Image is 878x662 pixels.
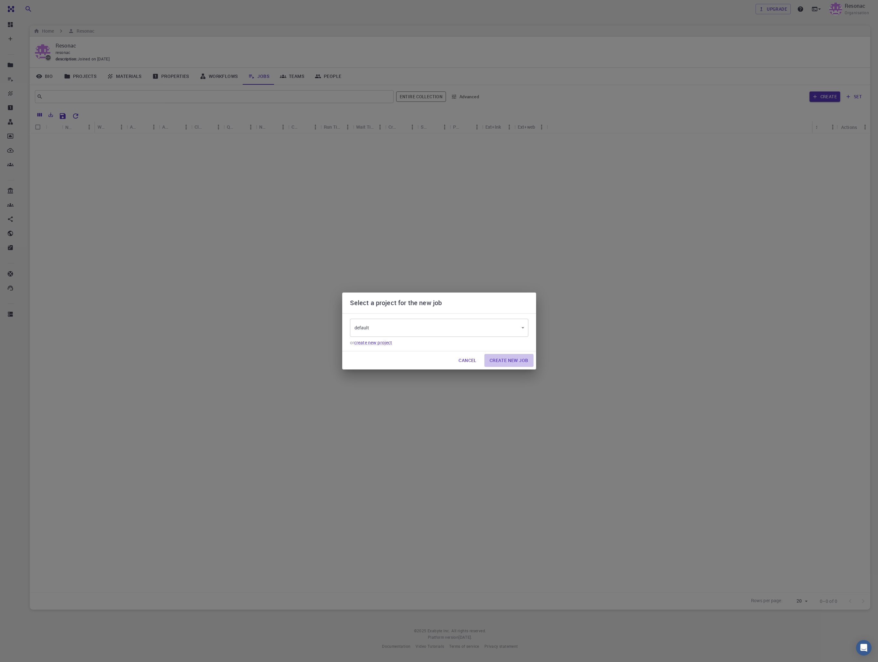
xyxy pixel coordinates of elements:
p: or [350,339,528,346]
div: default [350,320,528,335]
span: Support [14,5,37,10]
a: create new project [354,339,392,346]
div: Open Intercom Messenger [856,640,872,656]
h6: Select a project for the new job [350,298,442,308]
button: Create New Job [484,354,534,367]
button: Cancel [453,354,481,367]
